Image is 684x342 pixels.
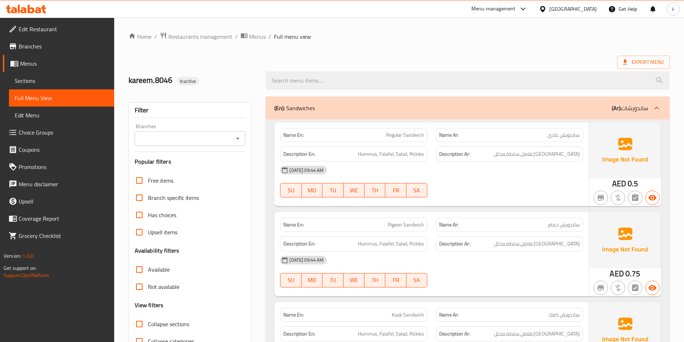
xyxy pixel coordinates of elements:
[625,267,641,281] span: 0.75
[283,221,304,229] strong: Name En:
[22,251,33,261] span: 1.0.0
[406,183,427,197] button: SA
[4,251,21,261] span: Version:
[19,25,108,33] span: Edit Restaurant
[283,185,298,196] span: SU
[325,275,340,285] span: TU
[346,275,362,285] span: WE
[135,301,164,309] h3: View filters
[364,273,385,287] button: TH
[160,32,232,41] a: Restaurants management
[612,103,622,113] b: (Ar):
[274,104,315,112] p: Sandwiches
[9,107,114,124] a: Edit Menu
[274,103,285,113] b: (En):
[283,150,315,159] strong: Description En:
[409,275,424,285] span: SA
[617,56,670,69] span: Export Menu
[4,263,37,273] span: Get support on:
[148,228,177,236] span: Upsell items
[589,212,661,268] img: Ae5nvW7+0k+MAAAAAElFTkSuQmCC
[283,329,315,338] strong: Description En:
[386,131,424,139] span: Regular Sandwich
[612,104,648,112] p: ساندويشات
[3,227,114,244] a: Grocery Checklist
[148,193,199,202] span: Branch specific items
[322,183,343,197] button: TU
[304,185,320,196] span: MO
[3,210,114,227] a: Coverage Report
[388,275,403,285] span: FR
[594,281,608,295] button: Not branch specific item
[628,191,642,205] button: Not has choices
[233,133,243,144] button: Open
[494,239,580,248] span: حمص,فلافل,سلطة,مخلل
[249,32,266,41] span: Menus
[19,180,108,188] span: Menu disclaimer
[15,76,108,85] span: Sections
[385,273,406,287] button: FR
[129,32,152,41] a: Home
[548,221,580,229] span: ساندويش حمام
[439,329,470,338] strong: Description Ar:
[645,191,660,205] button: Available
[302,273,322,287] button: MO
[148,282,180,291] span: Not available
[3,158,114,175] a: Promotions
[645,281,660,295] button: Available
[611,281,625,295] button: Purchased item
[15,94,108,102] span: Full Menu View
[439,150,470,159] strong: Description Ar:
[148,265,170,274] span: Available
[9,89,114,107] a: Full Menu View
[3,55,114,72] a: Menus
[3,175,114,193] a: Menu disclaimer
[20,59,108,68] span: Menus
[19,197,108,206] span: Upsell
[392,311,424,319] span: Kaak Sandwich
[388,221,424,229] span: Pigeon Sandwich
[241,32,266,41] a: Menus
[367,185,382,196] span: TH
[628,177,638,191] span: 0.5
[3,38,114,55] a: Branches
[148,211,176,219] span: Has choices
[135,158,246,166] h3: Popular filters
[129,75,257,86] h2: kareem.8046
[274,32,311,41] span: Full menu view
[364,183,385,197] button: TH
[19,145,108,154] span: Coupons
[280,183,301,197] button: SU
[168,32,232,41] span: Restaurants management
[344,273,364,287] button: WE
[628,281,642,295] button: Not has choices
[367,275,382,285] span: TH
[19,42,108,51] span: Branches
[266,97,670,120] div: (En): Sandwiches(Ar):ساندويشات
[135,247,180,255] h3: Availability filters
[287,257,326,263] span: [DATE] 09:44 AM
[346,185,362,196] span: WE
[283,239,315,248] strong: Description En:
[135,103,246,118] div: Filter
[3,124,114,141] a: Choice Groups
[549,5,597,13] div: [GEOGRAPHIC_DATA]
[19,231,108,240] span: Grocery Checklist
[589,122,661,178] img: Ae5nvW7+0k+MAAAAAElFTkSuQmCC
[358,150,424,159] span: Hummus, Falafel, Salad, Pickles
[358,329,424,338] span: Hummus, Falafel, Salad, Pickles
[129,32,670,41] nav: breadcrumb
[283,131,304,139] strong: Name En:
[154,32,157,41] li: /
[439,311,459,319] strong: Name Ar:
[548,131,580,139] span: ساندويش عادي
[406,273,427,287] button: SA
[344,183,364,197] button: WE
[148,176,173,185] span: Free items
[3,193,114,210] a: Upsell
[409,185,424,196] span: SA
[623,58,664,67] span: Export Menu
[439,131,459,139] strong: Name Ar:
[19,214,108,223] span: Coverage Report
[19,128,108,137] span: Choice Groups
